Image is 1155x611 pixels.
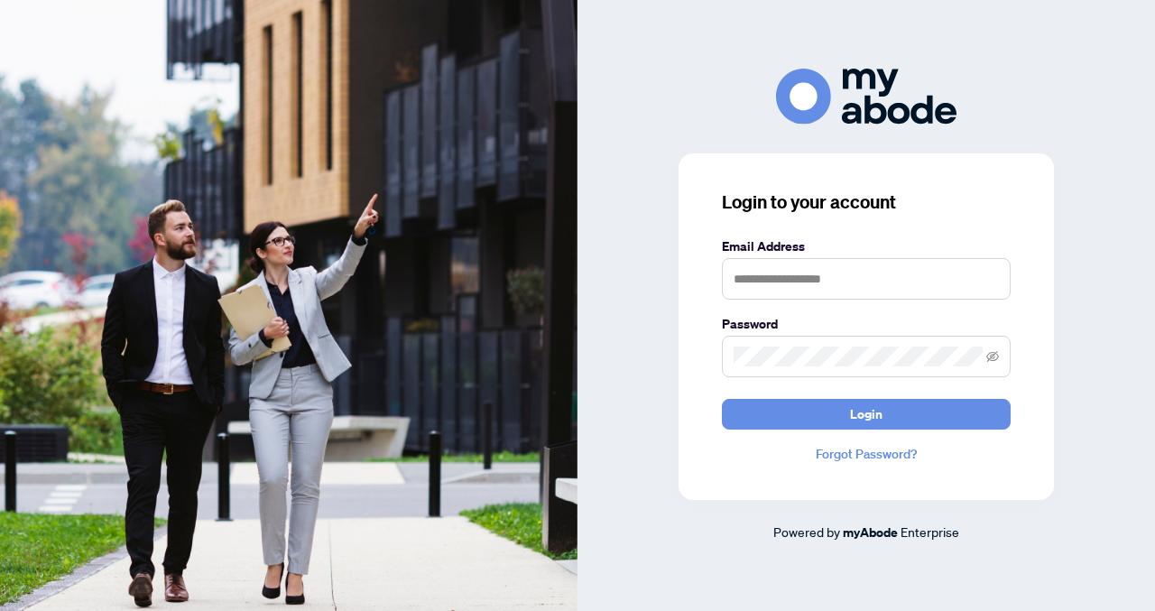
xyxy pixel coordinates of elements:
button: Login [722,399,1011,430]
span: Enterprise [901,523,959,540]
span: Powered by [773,523,840,540]
label: Email Address [722,236,1011,256]
span: eye-invisible [986,350,999,363]
a: myAbode [843,523,898,542]
span: Login [850,400,882,429]
h3: Login to your account [722,190,1011,215]
img: ma-logo [776,69,956,124]
a: Forgot Password? [722,444,1011,464]
label: Password [722,314,1011,334]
